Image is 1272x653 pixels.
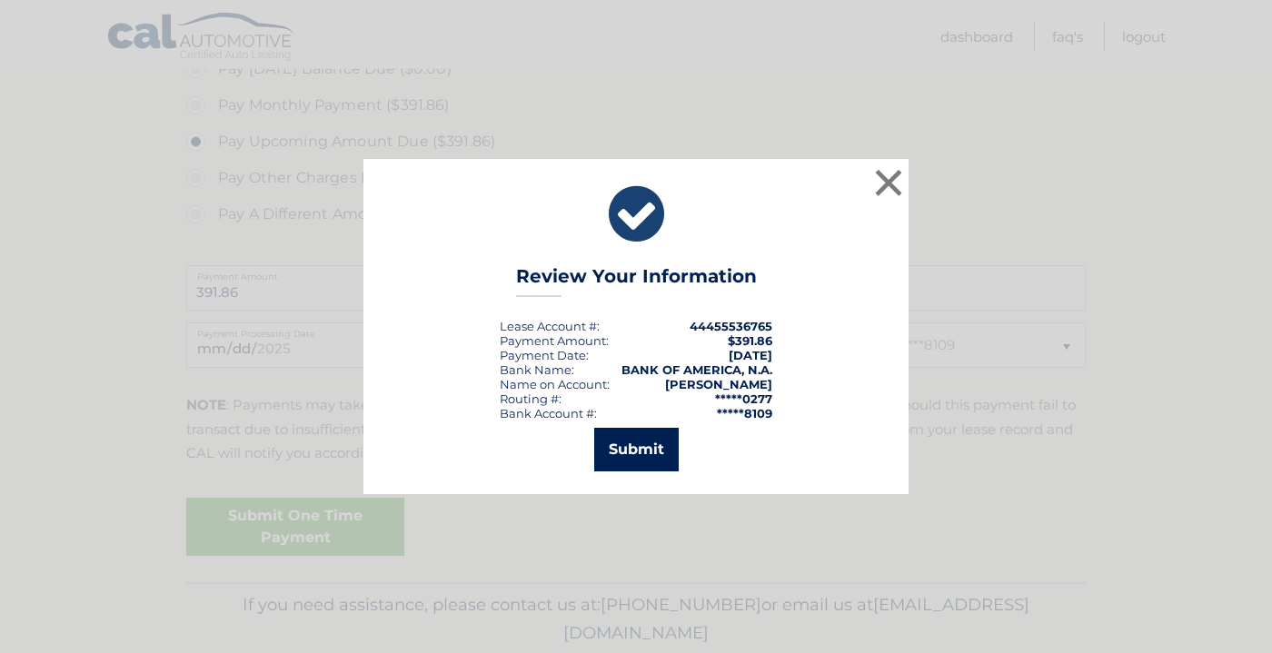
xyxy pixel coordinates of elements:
div: : [500,348,589,362]
div: Name on Account: [500,377,610,391]
div: Payment Amount: [500,333,609,348]
span: $391.86 [728,333,772,348]
h3: Review Your Information [516,265,757,297]
div: Routing #: [500,391,561,406]
strong: 44455536765 [690,319,772,333]
strong: BANK OF AMERICA, N.A. [621,362,772,377]
div: Bank Account #: [500,406,597,420]
div: Lease Account #: [500,319,600,333]
button: × [870,164,907,201]
div: Bank Name: [500,362,574,377]
span: [DATE] [729,348,772,362]
span: Payment Date [500,348,586,362]
strong: [PERSON_NAME] [665,377,772,391]
button: Submit [594,428,679,471]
